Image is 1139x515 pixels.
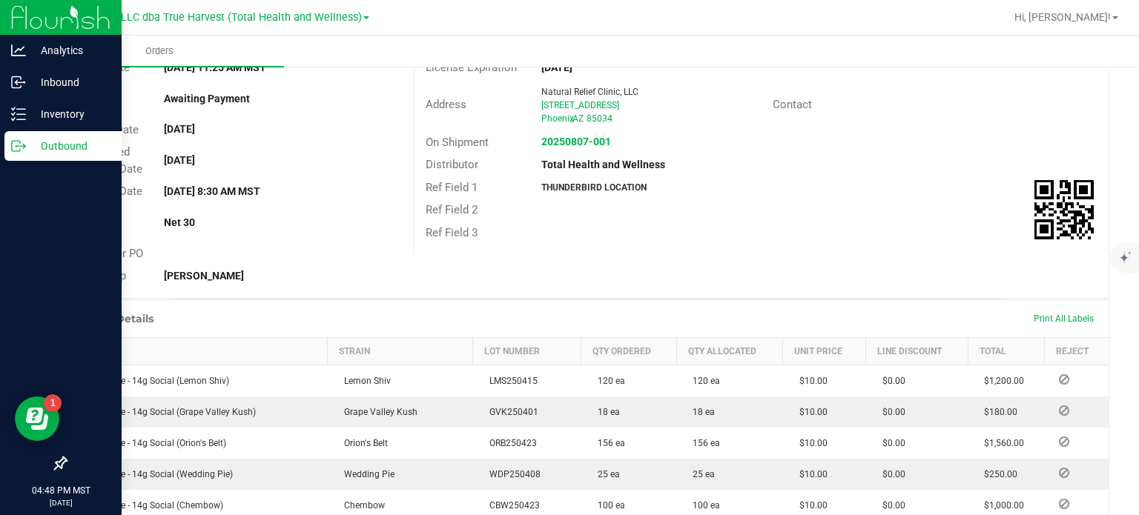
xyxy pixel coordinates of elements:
span: 25 ea [685,469,715,479]
iframe: Resource center unread badge [44,394,62,412]
qrcode: 00002263 [1034,180,1094,239]
th: Item [67,337,328,365]
span: $1,000.00 [977,500,1024,511]
strong: [DATE] 8:30 AM MST [164,185,260,197]
span: On Shipment [426,136,489,149]
span: [STREET_ADDRESS] [541,100,619,110]
p: Inventory [26,105,115,123]
span: 120 ea [685,376,720,386]
span: ORB250423 [482,438,537,448]
span: Hi, [PERSON_NAME]! [1014,11,1111,23]
span: Orders [125,44,194,58]
strong: Awaiting Payment [164,93,250,104]
span: $10.00 [792,469,828,479]
th: Qty Ordered [581,337,676,365]
span: 156 ea [590,438,625,448]
span: $0.00 [875,500,905,511]
span: Phoenix [541,113,574,124]
inline-svg: Outbound [11,139,26,153]
span: 85034 [587,113,613,124]
span: LMS250415 [482,376,538,386]
th: Total [968,337,1044,365]
span: $10.00 [792,438,828,448]
inline-svg: Inbound [11,75,26,90]
span: $180.00 [977,407,1017,417]
span: 18 ea [590,407,620,417]
th: Line Discount [866,337,968,365]
span: SG - Shake - 14g Social (Lemon Shiv) [76,376,229,386]
span: License Expiration [426,61,517,74]
span: , [571,113,572,124]
th: Lot Number [473,337,581,365]
p: [DATE] [7,497,115,508]
p: Inbound [26,73,115,91]
span: Reject Inventory [1053,499,1075,508]
iframe: Resource center [15,396,59,441]
span: Reject Inventory [1053,468,1075,477]
a: 20250807-001 [541,136,611,147]
span: WDP250408 [482,469,541,479]
span: Print All Labels [1034,313,1094,324]
span: $1,200.00 [977,376,1024,386]
span: Grape Valley Kush [337,407,417,417]
span: $0.00 [875,438,905,448]
span: $1,560.00 [977,438,1024,448]
span: SG - Shake - 14g Social (Chembow) [76,500,223,511]
span: Orion's Belt [337,438,388,448]
th: Unit Price [783,337,866,365]
span: AZ [572,113,584,124]
span: $10.00 [792,407,828,417]
img: Scan me! [1034,180,1094,239]
span: $10.00 [792,376,828,386]
span: Ref Field 3 [426,226,478,239]
span: Reject Inventory [1053,406,1075,415]
strong: [DATE] 11:25 AM MST [164,62,266,73]
p: Analytics [26,41,115,59]
span: Natural Relief Clinic, LLC [541,87,638,97]
strong: THUNDERBIRD LOCATION [541,182,647,193]
a: Orders [36,36,284,67]
span: Ref Field 2 [426,203,478,216]
span: GVK250401 [482,407,538,417]
span: SG - Shake - 14g Social (Orion's Belt) [76,438,226,448]
th: Reject [1044,337,1109,365]
span: 100 ea [590,500,625,511]
span: $0.00 [875,469,905,479]
span: Ref Field 1 [426,181,478,194]
strong: [DATE] [164,123,195,135]
inline-svg: Inventory [11,107,26,122]
strong: [DATE] [164,154,195,166]
strong: [PERSON_NAME] [164,270,244,282]
span: SG - Shake - 14g Social (Wedding Pie) [76,469,233,479]
span: SG - Shake - 14g Social (Grape Valley Kush) [76,407,256,417]
span: $0.00 [875,407,905,417]
th: Qty Allocated [676,337,783,365]
p: Outbound [26,137,115,155]
span: Chembow [337,500,385,511]
span: DXR FINANCE 4 LLC dba True Harvest (Total Health and Wellness) [43,11,362,24]
span: $10.00 [792,500,828,511]
span: 100 ea [685,500,720,511]
span: CBW250423 [482,500,540,511]
span: 120 ea [590,376,625,386]
span: Lemon Shiv [337,376,391,386]
span: Reject Inventory [1053,375,1075,384]
span: 25 ea [590,469,620,479]
strong: Net 30 [164,216,195,228]
span: Wedding Pie [337,469,394,479]
strong: [DATE] [541,62,572,73]
span: Reject Inventory [1053,437,1075,446]
th: Strain [328,337,473,365]
strong: Total Health and Wellness [541,159,665,170]
span: 156 ea [685,438,720,448]
p: 04:48 PM MST [7,484,115,497]
span: $250.00 [977,469,1017,479]
inline-svg: Analytics [11,43,26,58]
span: Contact [773,98,812,111]
span: Address [426,98,466,111]
span: $0.00 [875,376,905,386]
span: Distributor [426,158,478,171]
span: 18 ea [685,407,715,417]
